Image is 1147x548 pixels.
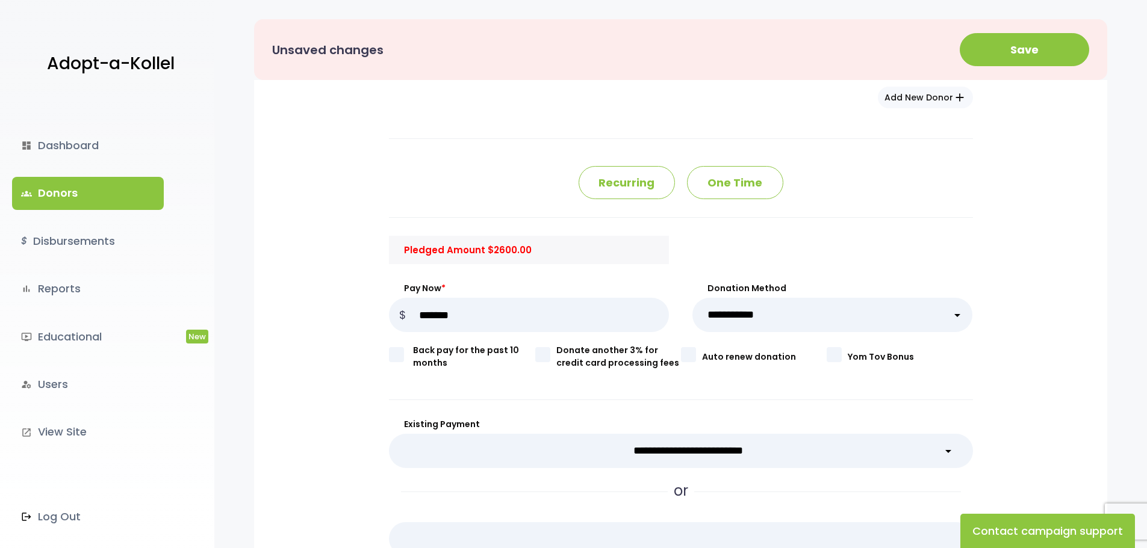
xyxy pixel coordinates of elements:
label: Donation Method [692,282,973,295]
span: add [953,91,966,104]
i: dashboard [21,140,32,151]
i: launch [21,427,32,438]
i: ondemand_video [21,331,32,342]
span: groups [21,188,32,199]
a: Log Out [12,500,164,533]
label: Donate another 3% for credit card processing fees [556,344,681,369]
p: Recurring [579,166,675,199]
label: Auto renew donation [702,351,827,363]
p: One Time [687,166,783,199]
span: New [186,330,208,343]
label: Existing Payment [389,418,973,431]
p: $ [389,298,416,332]
i: manage_accounts [21,379,32,390]
i: $ [21,233,27,250]
button: Contact campaign support [960,514,1135,548]
a: launchView Site [12,416,164,448]
label: Yom Tov Bonus [848,351,972,363]
i: bar_chart [21,283,32,294]
p: Adopt-a-Kollel [47,49,175,79]
a: bar_chartReports [12,272,164,305]
button: Save [960,33,1089,66]
a: Adopt-a-Kollel [41,35,175,93]
p: Pledged Amount $ [389,242,670,258]
a: ondemand_videoEducationalNew [12,321,164,353]
p: Unsaved changes [272,39,384,61]
label: Back pay for the past 10 months [401,344,535,369]
label: Pay Now [389,282,670,295]
span: 2600.00 [494,244,532,256]
button: Add New Donoradd [878,87,973,108]
a: $Disbursements [12,225,164,257]
span: or [668,481,694,500]
a: dashboardDashboard [12,129,164,162]
a: groupsDonors [12,177,164,209]
a: manage_accountsUsers [12,368,164,401]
